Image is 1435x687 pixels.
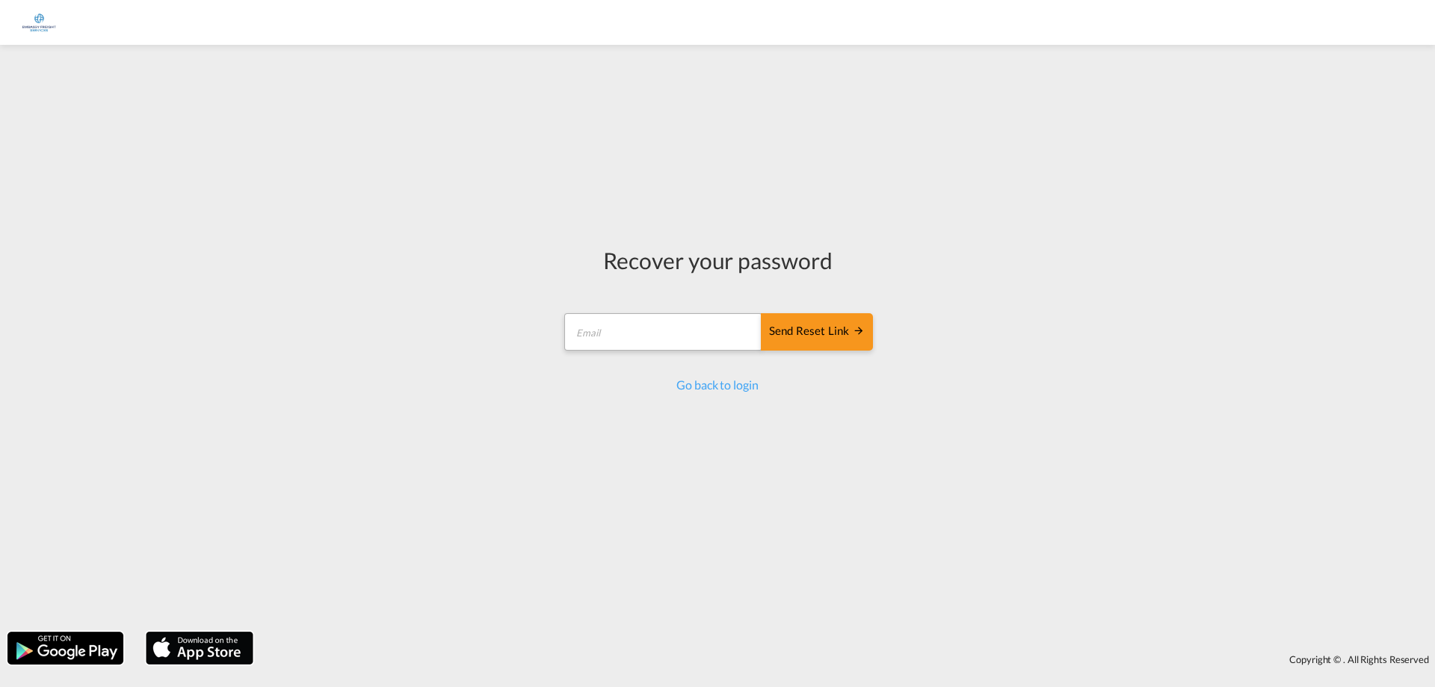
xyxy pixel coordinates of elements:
[761,313,873,351] button: SEND RESET LINK
[6,630,125,666] img: google.png
[676,378,758,392] a: Go back to login
[769,323,865,340] div: Send reset link
[562,244,873,276] div: Recover your password
[261,647,1435,672] div: Copyright © . All Rights Reserved
[22,6,56,40] img: e1326340b7c511ef854e8d6a806141ad.jpg
[853,324,865,336] md-icon: icon-arrow-right
[564,313,762,351] input: Email
[144,630,255,666] img: apple.png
